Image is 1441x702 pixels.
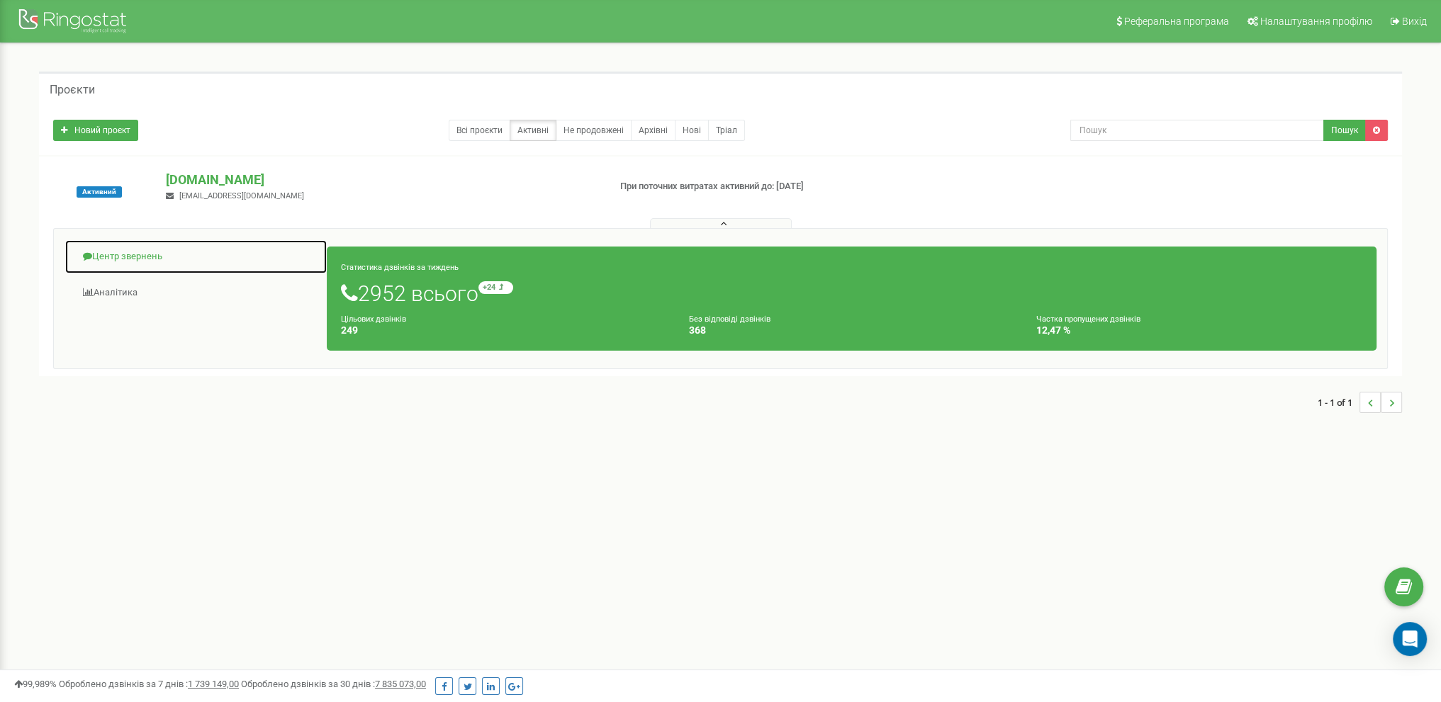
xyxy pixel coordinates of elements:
[50,84,95,96] h5: Проєкти
[59,679,239,689] span: Оброблено дзвінків за 7 днів :
[179,191,304,200] span: [EMAIL_ADDRESS][DOMAIN_NAME]
[1393,622,1427,656] div: Open Intercom Messenger
[1070,120,1324,141] input: Пошук
[241,679,426,689] span: Оброблено дзвінків за 30 днів :
[449,120,510,141] a: Всі проєкти
[375,679,426,689] u: 7 835 073,00
[1124,16,1229,27] span: Реферальна програма
[53,120,138,141] a: Новий проєкт
[65,239,327,274] a: Центр звернень
[1323,120,1366,141] button: Пошук
[65,276,327,310] a: Аналiтика
[14,679,57,689] span: 99,989%
[675,120,709,141] a: Нові
[708,120,745,141] a: Тріал
[1318,378,1402,427] nav: ...
[620,180,938,193] p: При поточних витратах активний до: [DATE]
[478,281,513,294] small: +24
[1402,16,1427,27] span: Вихід
[1318,392,1359,413] span: 1 - 1 of 1
[1036,315,1140,324] small: Частка пропущених дзвінків
[341,281,1362,305] h1: 2952 всього
[341,263,459,272] small: Статистика дзвінків за тиждень
[77,186,122,198] span: Активний
[556,120,632,141] a: Не продовжені
[1036,325,1362,336] h4: 12,47 %
[688,315,770,324] small: Без відповіді дзвінків
[341,325,667,336] h4: 249
[1260,16,1372,27] span: Налаштування профілю
[188,679,239,689] u: 1 739 149,00
[631,120,675,141] a: Архівні
[341,315,406,324] small: Цільових дзвінків
[688,325,1014,336] h4: 368
[510,120,556,141] a: Активні
[166,171,597,189] p: [DOMAIN_NAME]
